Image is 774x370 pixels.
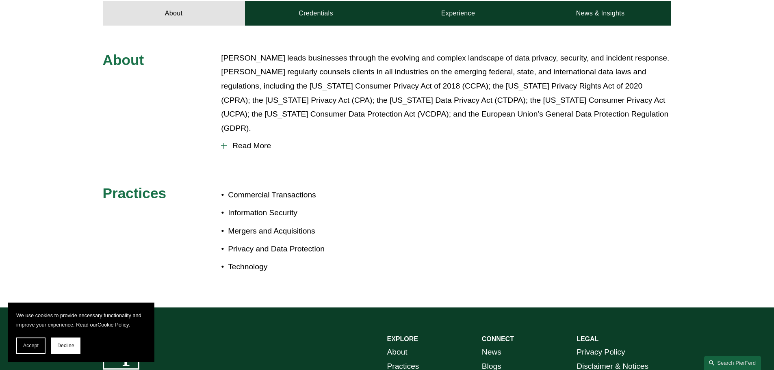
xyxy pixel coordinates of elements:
button: Read More [221,135,671,156]
a: Cookie Policy [98,322,129,328]
a: Credentials [245,1,387,26]
a: About [387,345,408,359]
a: News [482,345,501,359]
p: Privacy and Data Protection [228,242,387,256]
p: Commercial Transactions [228,188,387,202]
strong: EXPLORE [387,335,418,342]
strong: CONNECT [482,335,514,342]
button: Accept [16,338,46,354]
strong: LEGAL [577,335,598,342]
p: We use cookies to provide necessary functionality and improve your experience. Read our . [16,311,146,329]
span: Practices [103,185,167,201]
a: About [103,1,245,26]
a: Experience [387,1,529,26]
p: Technology [228,260,387,274]
p: Information Security [228,206,387,220]
a: Search this site [704,356,761,370]
button: Decline [51,338,80,354]
span: About [103,52,144,68]
p: [PERSON_NAME] leads businesses through the evolving and complex landscape of data privacy, securi... [221,51,671,135]
a: Privacy Policy [577,345,625,359]
span: Decline [57,343,74,348]
span: Read More [227,141,671,150]
span: Accept [23,343,39,348]
a: News & Insights [529,1,671,26]
p: Mergers and Acquisitions [228,224,387,238]
section: Cookie banner [8,303,154,362]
